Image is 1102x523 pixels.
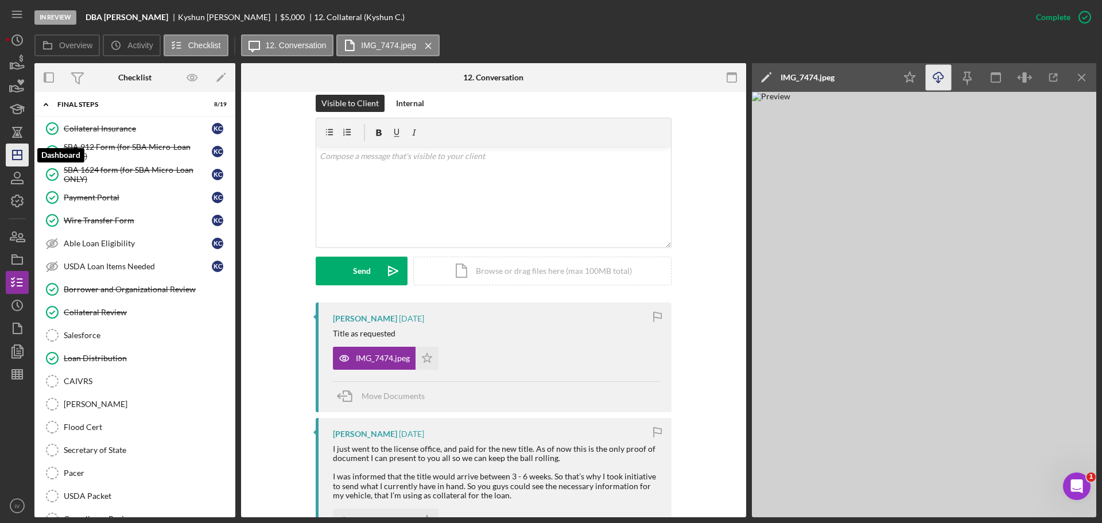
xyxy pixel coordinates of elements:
div: Title as requested [333,329,395,338]
b: DBA [PERSON_NAME] [86,13,168,22]
time: 2025-09-21 01:48 [399,314,424,323]
a: Secretary of State [40,439,230,462]
button: IMG_7474.jpeg [333,347,439,370]
div: K C [212,215,223,226]
label: Checklist [188,41,221,50]
label: Activity [127,41,153,50]
div: Loan Distribution [64,354,229,363]
div: USDA Loan Items Needed [64,262,212,271]
a: Borrower and Organizational Review [40,278,230,301]
button: 12. Conversation [241,34,334,56]
div: Wire Transfer Form [64,216,212,225]
button: IV [6,494,29,517]
div: Visible to Client [321,95,379,112]
div: In Review [34,10,76,25]
a: Payment PortalKC [40,186,230,209]
button: Send [316,257,408,285]
div: SBA 912 Form (for SBA Micro-Loan ONLY) [64,142,212,161]
div: K C [212,192,223,203]
div: FINAL STEPS [57,101,198,108]
iframe: Intercom live chat [1063,472,1091,500]
div: [PERSON_NAME] [64,400,229,409]
a: SBA 1624 form (for SBA Micro-Loan ONLY)KC [40,163,230,186]
div: Complete [1036,6,1070,29]
a: Pacer [40,462,230,485]
div: Pacer [64,468,229,478]
div: Borrower and Organizational Review [64,285,229,294]
a: Flood Cert [40,416,230,439]
button: Visible to Client [316,95,385,112]
div: 12. Conversation [463,73,523,82]
a: Collateral InsuranceKC [40,117,230,140]
button: Complete [1025,6,1096,29]
span: Move Documents [362,391,425,401]
div: Able Loan Eligibility [64,239,212,248]
div: 12. Collateral (Kyshun C.) [314,13,405,22]
a: Loan Distribution [40,347,230,370]
button: IMG_7474.jpeg [336,34,440,56]
div: K C [212,261,223,272]
a: Able Loan EligibilityKC [40,232,230,255]
div: K C [212,146,223,157]
label: 12. Conversation [266,41,327,50]
div: K C [212,169,223,180]
a: USDA Packet [40,485,230,507]
img: Preview [752,92,1096,517]
a: [PERSON_NAME] [40,393,230,416]
button: Internal [390,95,430,112]
div: Collateral Insurance [64,124,212,133]
div: USDA Packet [64,491,229,501]
div: [PERSON_NAME] [333,314,397,323]
a: Salesforce [40,324,230,347]
button: Move Documents [333,382,436,410]
a: Collateral Review [40,301,230,324]
div: Checklist [118,73,152,82]
div: [PERSON_NAME] [333,429,397,439]
div: Secretary of State [64,445,229,455]
div: CAIVRS [64,377,229,386]
div: IMG_7474.jpeg [781,73,835,82]
div: Send [353,257,371,285]
div: Collateral Review [64,308,229,317]
label: IMG_7474.jpeg [361,41,416,50]
a: CAIVRS [40,370,230,393]
span: $5,000 [280,12,305,22]
div: Kyshun [PERSON_NAME] [178,13,280,22]
div: Salesforce [64,331,229,340]
div: Flood Cert [64,423,229,432]
div: SBA 1624 form (for SBA Micro-Loan ONLY) [64,165,212,184]
button: Overview [34,34,100,56]
button: Checklist [164,34,228,56]
div: IMG_7474.jpeg [356,354,410,363]
a: Wire Transfer FormKC [40,209,230,232]
time: 2025-09-11 19:01 [399,429,424,439]
span: 1 [1087,472,1096,482]
text: IV [14,503,20,509]
div: Internal [396,95,424,112]
button: Activity [103,34,160,56]
div: 8 / 19 [206,101,227,108]
a: SBA 912 Form (for SBA Micro-Loan ONLY)KC [40,140,230,163]
a: USDA Loan Items NeededKC [40,255,230,278]
div: Payment Portal [64,193,212,202]
div: K C [212,238,223,249]
div: I just went to the license office, and paid for the new title. As of now this is the only proof o... [333,444,660,500]
label: Overview [59,41,92,50]
div: K C [212,123,223,134]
